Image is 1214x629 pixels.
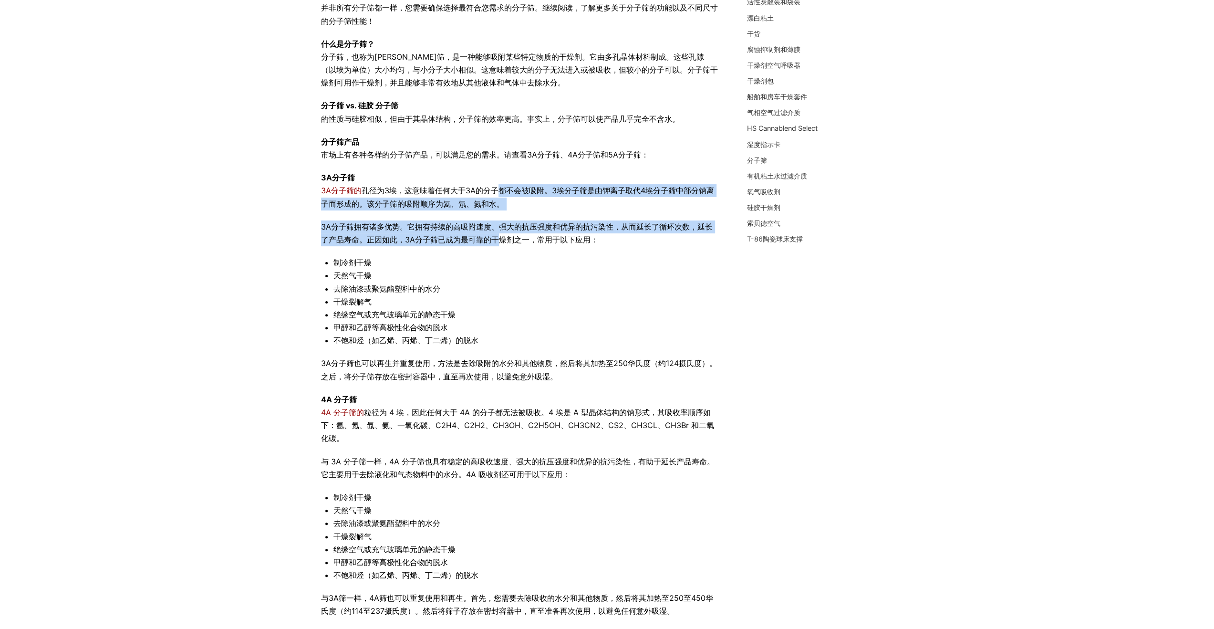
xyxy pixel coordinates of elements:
[747,77,774,85] a: 干燥剂包
[321,39,374,49] font: 什么是分子筛？
[333,557,448,567] font: 甲醇和乙醇等高极性化合物的脱水
[747,45,800,53] a: 腐蚀抑制剂和薄膜
[747,219,780,227] a: 索贝德空气
[333,271,372,280] font: 天然气干燥
[333,505,372,515] font: 天然气干燥
[321,150,649,159] font: 市场上有各种各样的分子筛产品，可以满足您的需求。请查看3A分子筛、4A分子筛和5A分子筛：
[333,297,372,306] font: 干燥裂解气
[747,235,803,243] a: T-86陶瓷球床支撑
[747,108,800,116] a: 气相空气过滤介质
[333,545,456,554] font: 绝缘空气或充气玻璃单元的静态干燥
[321,114,680,124] font: 的性质与硅胶相似，但由于其晶体结构，分子筛的效率更高。事实上，分子筛可以使产品几乎完全不含水。
[333,284,440,294] font: 去除油漆或聚氨酯塑料中的水分
[321,408,364,417] a: 4A 分子筛的
[747,124,818,132] a: HS Cannablend Select
[321,358,717,381] font: 3A分子筛也可以再生并重复使用，方法是去除吸附的水分和其他物质，然后将其加热至250华氏度（约124摄氏度）。之后，将分子筛存放在密封容器中，直至再次使用，以避免意外吸湿。
[321,101,398,110] font: 分子筛 vs. 硅胶 分子筛
[333,258,372,267] font: 制冷剂干燥
[321,408,714,443] font: 粒径为 4 埃，因此任何大于 4A 的分子都无法被吸收。4 埃是 A 型晶体结构的钠形式，其吸收率顺序如下：氩、氪、氙、氨、一氧化碳、C2H4、C2H2、CH3OH、C2H5OH、CH3CN2、...
[747,172,807,180] a: 有机粘土水过滤介质
[321,52,718,87] font: 分子筛，也称为[PERSON_NAME]筛，是一种能够吸附某些特定物质的干燥剂。它由多孔晶体材料制成。这些孔隙（以埃为单位）大小均匀，与小分子大小相似。这意味着较大的分子无法进入或被吸收，但较小...
[747,203,780,211] a: 硅胶干燥剂
[333,532,372,541] font: 干燥裂解气
[321,186,362,195] a: 3A分子筛的
[747,156,767,164] a: 分子筛
[747,14,774,22] a: 漂白粘土
[333,570,478,580] font: 不饱和烃（如乙烯、丙烯、丁二烯）的脱水
[747,188,780,196] a: 氧气吸收剂
[333,518,440,528] font: 去除油漆或聚氨酯塑料中的水分
[321,593,713,616] font: 与3A筛一样，4A筛也可以重复使用和再生。首先，您需要去除吸收的水分和其他物质，然后将其加热至250至450华氏度（约114至237摄氏度）。然后将筛子存放在密封容器中，直至准备再次使用，以避免...
[321,186,714,208] font: 孔径为3埃，这意味着任何大于3A的分子都不会被吸附。3埃分子筛是由钾离子取代4埃分子筛中部分钠离子而形成的。该分子筛的吸附顺序为氦、氖、氮和水。
[333,310,456,319] font: 绝缘空气或充气玻璃单元的静态干燥
[333,335,478,345] font: 不饱和烃（如乙烯、丙烯、丁二烯）的脱水
[321,137,359,147] font: 分子筛产品
[333,493,372,502] font: 制冷剂干燥
[321,395,357,404] font: 4A 分子筛
[321,3,718,25] font: 并非所有分子筛都一样，您需要确保选择最符合您需求的分子筛。继续阅读，了解更多关于分子筛的功能以及不同尺寸的分子筛性能！
[747,61,800,69] a: 干燥剂空气呼吸器
[747,93,807,101] a: 船舶和房车干燥套件
[333,323,448,332] font: 甲醇和乙醇等高极性化合物的脱水
[747,30,760,38] a: 干货
[321,222,713,244] font: 3A分子筛拥有诸多优势。它拥有持续的高吸附速度、强大的抗压强度和优异的抗污染性，从而延长了循环次数，延长了产品寿命。正因如此，3A分子筛已成为最可靠的干燥剂之一，常用于以下应用：
[321,173,355,182] font: 3A分子筛
[747,140,780,148] a: 湿度指示卡
[321,457,715,479] font: 与 3A 分子筛一样，4A 分子筛也具有稳定的高吸收速度、强大的抗压强度和优异的抗污染性，有助于延长产品寿命。它主要用于去除液化和气态物料中的水分。4A 吸收剂还可用于以下应用：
